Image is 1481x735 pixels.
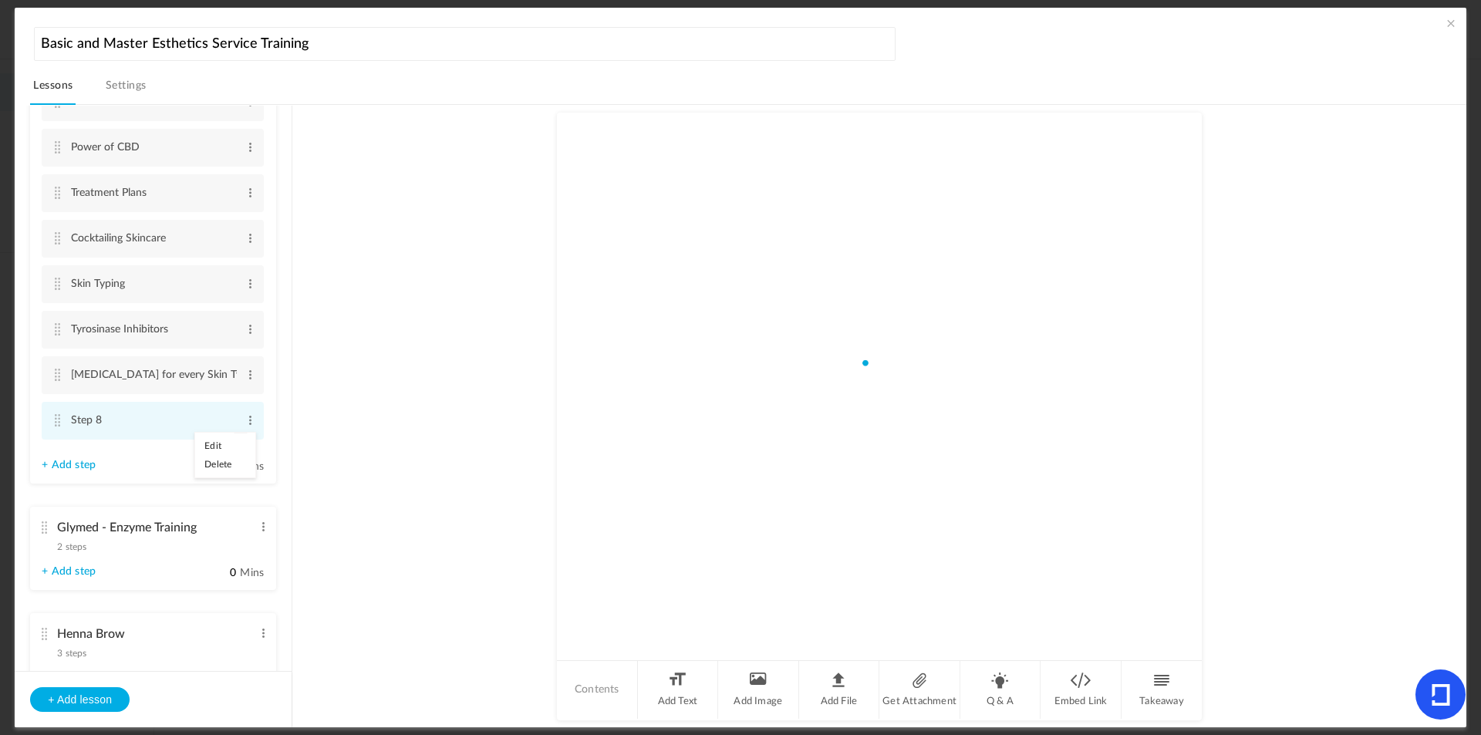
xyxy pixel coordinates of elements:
[960,661,1041,719] li: Q & A
[718,661,799,719] li: Add Image
[1041,661,1122,719] li: Embed Link
[638,661,719,719] li: Add Text
[195,437,255,455] a: Edit
[240,568,264,578] span: Mins
[879,661,960,719] li: Get Attachment
[198,566,237,581] input: Mins
[1122,661,1202,719] li: Takeaway
[195,455,255,474] a: Delete
[557,661,638,719] li: Contents
[799,661,880,719] li: Add File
